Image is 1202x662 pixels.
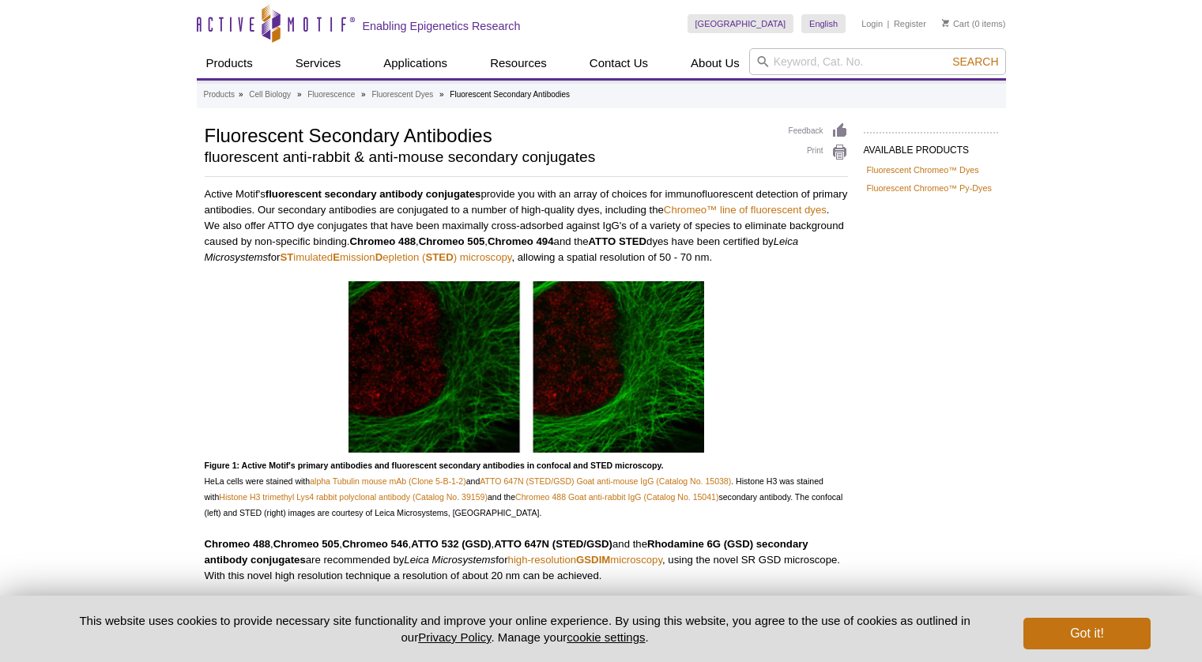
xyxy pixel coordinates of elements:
a: Cell Biology [249,88,291,102]
strong: Chromeo 546 [342,538,409,550]
h2: Enabling Epigenetics Research [363,19,521,33]
strong: Figure 1: Active Motif's primary antibodies and fluorescent secondary antibodies in confocal and ... [205,461,664,470]
a: Print [789,144,848,161]
li: (0 items) [942,14,1006,33]
li: » [297,90,302,99]
a: About Us [681,48,749,78]
strong: E [333,251,340,263]
a: STimulatedEmissionDepletion (STED) microscopy [280,251,511,263]
a: Fluorescent Chromeo™ Py-Dyes [867,181,992,195]
li: » [439,90,444,99]
strong: Rhodamine 6G (GSD) secondary antibody conjugates [205,538,808,566]
a: Fluorescence [307,88,355,102]
strong: Chromeo 505 [273,538,340,550]
strong: fluorescent secondary antibody conjugates [266,188,481,200]
strong: Chromeo 488 [205,538,271,550]
a: Feedback [789,122,848,140]
a: Applications [374,48,457,78]
button: Got it! [1023,618,1150,649]
a: Fluorescent Dyes [371,88,433,102]
a: Chromeo™ line of fluorescent dyes [664,204,827,216]
a: Register [894,18,926,29]
a: high-resolutionGSDIMmicroscopy [508,554,662,566]
strong: GSDIM [576,554,610,566]
a: Login [861,18,883,29]
img: Your Cart [942,19,949,27]
em: Leica Microsystems [404,554,495,566]
p: This website uses cookies to provide necessary site functionality and improve your online experie... [52,612,998,645]
strong: Chromeo 494 [488,235,554,247]
a: Products [204,88,235,102]
a: Privacy Policy [418,630,491,644]
span: HeLa cells were stained with and . Histone H3 was stained with and the secondary antibody. The co... [205,461,843,517]
a: Chromeo 488 Goat anti-rabbit IgG (Catalog No. 15041) [515,492,718,502]
li: | [887,14,890,33]
strong: ATTO 532 (GSD) [411,538,491,550]
a: alpha Tubulin mouse mAb (Clone 5-B-1-2) [310,476,466,486]
strong: Chromeo 488 [350,235,416,247]
p: Active Motif's provide you with an array of choices for immunofluorescent detection of primary an... [205,186,848,265]
a: [GEOGRAPHIC_DATA] [688,14,794,33]
strong: ST [280,251,293,263]
strong: STED [426,251,454,263]
a: ATTO 647N (STED/GSD) Goat anti-mouse IgG (Catalog No. 15038) [480,476,731,486]
a: Services [286,48,351,78]
input: Keyword, Cat. No. [749,48,1006,75]
strong: Chromeo 505 [419,235,485,247]
a: Products [197,48,262,78]
h2: fluorescent anti-rabbit & anti-mouse secondary conjugates [205,150,773,164]
a: Resources [480,48,556,78]
a: Fluorescent Chromeo™ Dyes [867,163,979,177]
h2: AVAILABLE PRODUCTS [864,132,998,160]
a: Cart [942,18,970,29]
img: HeLa cells stained by alpha-Tubulin mAb with ATTO 647N (STED/GSD) Fluorescent Secondary Antibody ... [349,281,704,453]
h1: Fluorescent Secondary Antibodies [205,122,773,146]
li: Fluorescent Secondary Antibodies [450,90,570,99]
li: » [361,90,366,99]
strong: ATTO 647N (STED/GSD) [494,538,612,550]
p: , , , , and the are recommended by for , using the novel SR GSD microscope. With this novel high ... [205,536,848,584]
button: Search [948,55,1003,69]
a: English [801,14,846,33]
li: » [239,90,243,99]
strong: ATTO STED [589,235,647,247]
a: Histone H3 trimethyl Lys4 rabbit polyclonal antibody (Catalog No. 39159) [219,492,488,502]
strong: D [375,251,383,263]
button: cookie settings [567,630,645,644]
a: Contact Us [580,48,658,78]
span: Search [952,55,998,68]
